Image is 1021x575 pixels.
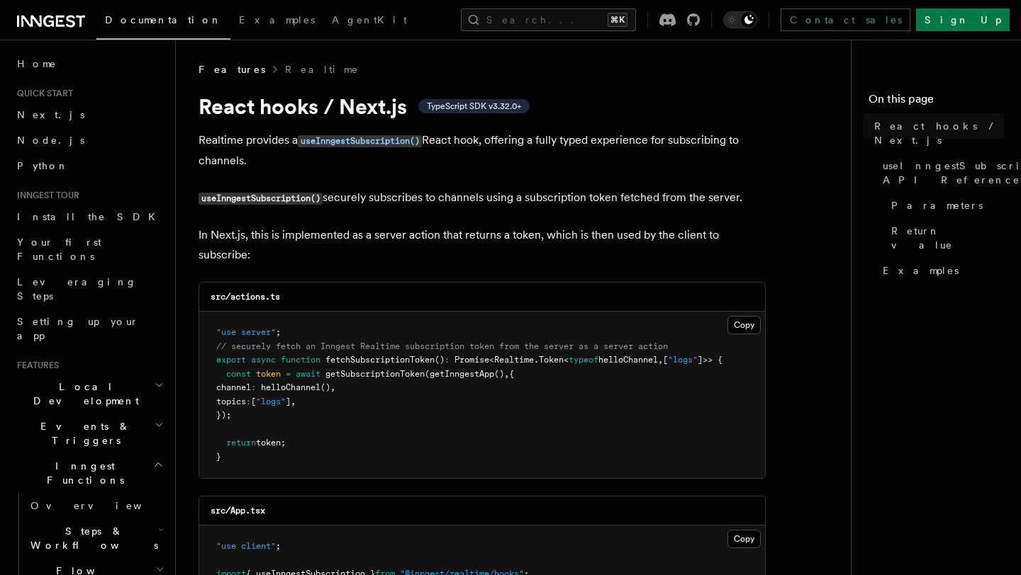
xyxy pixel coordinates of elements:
[11,360,59,371] span: Features
[256,369,281,379] span: token
[869,91,1004,113] h4: On this page
[298,135,422,147] code: useInngestSubscription()
[216,341,668,351] span: // securely fetch an Inngest Realtime subscription token from the server as a server action
[25,524,158,552] span: Steps & Workflows
[425,369,430,379] span: (
[216,397,246,406] span: topics
[658,355,663,365] span: ,
[211,506,265,516] code: src/App.tsx
[723,11,757,28] button: Toggle dark mode
[869,113,1004,153] a: React hooks / Next.js
[276,327,281,337] span: ;
[504,369,509,379] span: ,
[226,438,256,448] span: return
[11,269,167,309] a: Leveraging Steps
[445,355,450,365] span: :
[199,130,766,171] p: Realtime provides a React hook, offering a fully typed experience for subscribing to channels.
[877,258,1004,283] a: Examples
[11,453,167,493] button: Inngest Functions
[239,14,315,25] span: Examples
[886,193,1004,218] a: Parameters
[435,355,445,365] span: ()
[534,355,539,365] span: .
[216,410,231,420] span: });
[11,127,167,153] a: Node.js
[564,355,569,365] span: <
[454,355,489,365] span: Promise
[916,8,1010,31] a: Sign Up
[276,541,281,551] span: ;
[285,62,359,76] a: Realtime
[230,4,323,38] a: Examples
[281,355,320,365] span: function
[886,218,1004,258] a: Return value
[199,225,766,265] p: In Next.js, this is implemented as a server action that returns a token, which is then used by th...
[199,62,265,76] span: Features
[296,369,320,379] span: await
[332,14,407,25] span: AgentKit
[216,355,246,365] span: export
[226,369,251,379] span: const
[663,355,668,365] span: [
[608,13,627,27] kbd: ⌘K
[891,224,1004,252] span: Return value
[11,190,79,201] span: Inngest tour
[727,530,761,548] button: Copy
[256,397,286,406] span: "logs"
[727,316,761,334] button: Copy
[325,355,435,365] span: fetchSubscriptionToken
[17,316,139,341] span: Setting up your app
[286,397,291,406] span: ]
[330,382,335,392] span: ,
[11,51,167,76] a: Home
[698,355,722,365] span: ]>> {
[17,276,137,302] span: Leveraging Steps
[598,355,658,365] span: helloChannel
[668,355,698,365] span: "logs"
[17,135,84,146] span: Node.js
[11,380,155,408] span: Local Development
[883,263,959,278] span: Examples
[427,101,521,112] span: TypeScript SDK v3.32.0+
[199,193,323,205] code: useInngestSubscription()
[320,382,330,392] span: ()
[11,309,167,348] a: Setting up your app
[494,355,534,365] span: Realtime
[11,102,167,127] a: Next.js
[11,414,167,453] button: Events & Triggers
[17,57,57,71] span: Home
[251,397,256,406] span: [
[11,229,167,269] a: Your first Functions
[216,327,276,337] span: "use server"
[298,133,422,147] a: useInngestSubscription()
[17,211,164,222] span: Install the SDK
[430,369,494,379] span: getInngestApp
[539,355,564,365] span: Token
[216,452,221,462] span: }
[251,382,256,392] span: :
[11,88,73,99] span: Quick start
[25,493,167,518] a: Overview
[11,459,153,487] span: Inngest Functions
[17,237,101,262] span: Your first Functions
[494,369,504,379] span: ()
[251,355,276,365] span: async
[199,93,766,119] h1: React hooks / Next.js
[96,4,230,40] a: Documentation
[286,369,291,379] span: =
[11,153,167,178] a: Python
[30,500,177,511] span: Overview
[105,14,222,25] span: Documentation
[211,292,280,302] code: src/actions.ts
[291,397,296,406] span: ,
[17,109,84,120] span: Next.js
[489,355,494,365] span: <
[256,438,286,448] span: token;
[246,397,251,406] span: :
[874,119,1004,147] span: React hooks / Next.js
[11,204,167,229] a: Install the SDK
[461,8,636,31] button: Search...⌘K
[323,4,415,38] a: AgentKit
[891,198,983,212] span: Parameters
[216,541,276,551] span: "use client"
